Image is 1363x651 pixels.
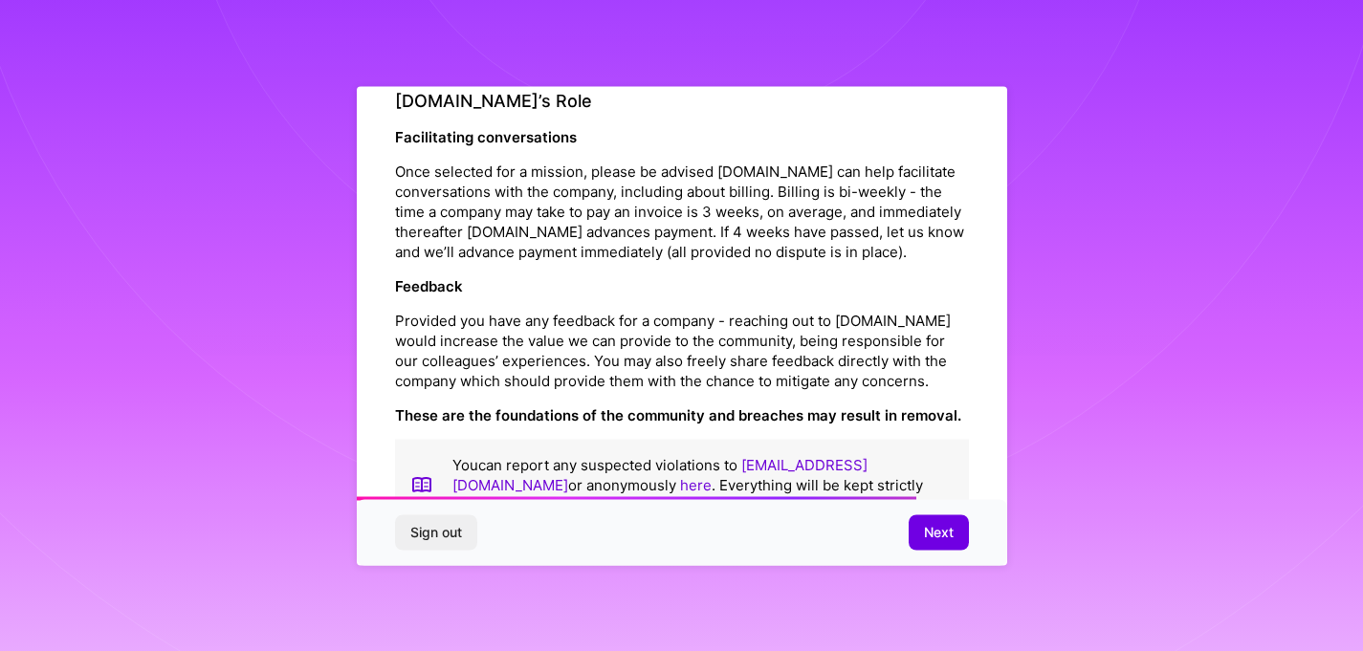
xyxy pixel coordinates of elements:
[395,161,969,261] p: Once selected for a mission, please be advised [DOMAIN_NAME] can help facilitate conversations wi...
[452,455,868,493] a: [EMAIL_ADDRESS][DOMAIN_NAME]
[452,454,954,514] p: You can report any suspected violations to or anonymously . Everything will be kept strictly conf...
[410,523,462,542] span: Sign out
[410,454,433,514] img: book icon
[395,276,463,294] strong: Feedback
[909,515,969,550] button: Next
[395,91,969,112] h4: [DOMAIN_NAME]’s Role
[924,523,954,542] span: Next
[680,475,712,493] a: here
[395,405,961,423] strong: These are the foundations of the community and breaches may result in removal.
[395,515,477,550] button: Sign out
[395,127,577,145] strong: Facilitating conversations
[395,310,969,390] p: Provided you have any feedback for a company - reaching out to [DOMAIN_NAME] would increase the v...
